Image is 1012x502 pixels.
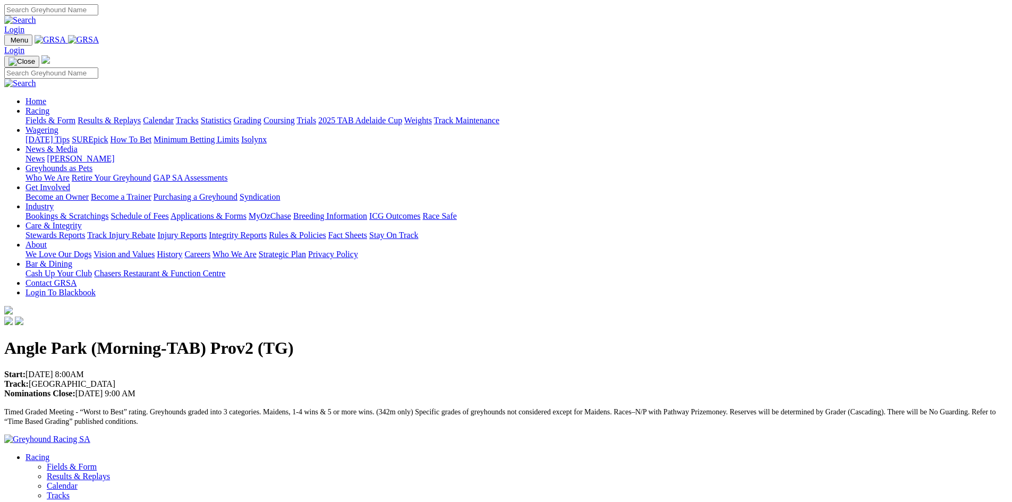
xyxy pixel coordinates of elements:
a: Weights [404,116,432,125]
a: Track Injury Rebate [87,231,155,240]
button: Toggle navigation [4,35,32,46]
a: Care & Integrity [25,221,82,230]
a: Racing [25,453,49,462]
a: Racing [25,106,49,115]
span: Menu [11,36,28,44]
a: GAP SA Assessments [154,173,228,182]
a: How To Bet [110,135,152,144]
a: [DATE] Tips [25,135,70,144]
a: Cash Up Your Club [25,269,92,278]
a: 2025 TAB Adelaide Cup [318,116,402,125]
a: SUREpick [72,135,108,144]
img: logo-grsa-white.png [4,306,13,314]
div: About [25,250,1008,259]
a: Coursing [263,116,295,125]
a: Injury Reports [157,231,207,240]
a: Careers [184,250,210,259]
a: Schedule of Fees [110,211,168,220]
a: Who We Are [25,173,70,182]
strong: Track: [4,379,29,388]
a: Greyhounds as Pets [25,164,92,173]
h1: Angle Park (Morning-TAB) Prov2 (TG) [4,338,1008,358]
a: Privacy Policy [308,250,358,259]
a: Purchasing a Greyhound [154,192,237,201]
a: Wagering [25,125,58,134]
a: Login To Blackbook [25,288,96,297]
a: Fact Sheets [328,231,367,240]
a: Applications & Forms [171,211,246,220]
a: Vision and Values [93,250,155,259]
a: Minimum Betting Limits [154,135,239,144]
img: Search [4,15,36,25]
a: News [25,154,45,163]
a: Calendar [143,116,174,125]
a: Login [4,25,24,34]
a: Isolynx [241,135,267,144]
input: Search [4,67,98,79]
a: Tracks [176,116,199,125]
img: logo-grsa-white.png [41,55,50,64]
a: Contact GRSA [25,278,76,287]
a: Who We Are [212,250,257,259]
div: Care & Integrity [25,231,1008,240]
a: Trials [296,116,316,125]
a: History [157,250,182,259]
a: Rules & Policies [269,231,326,240]
span: Timed Graded Meeting - “Worst to Best” rating. Greyhounds graded into 3 categories. Maidens, 1-4 ... [4,408,996,426]
a: About [25,240,47,249]
a: Fields & Form [25,116,75,125]
img: Greyhound Racing SA [4,435,90,444]
a: ICG Outcomes [369,211,420,220]
input: Search [4,4,98,15]
div: Racing [25,116,1008,125]
a: Industry [25,202,54,211]
a: Get Involved [25,183,70,192]
a: Retire Your Greyhound [72,173,151,182]
img: Close [8,57,35,66]
div: Greyhounds as Pets [25,173,1008,183]
a: Strategic Plan [259,250,306,259]
a: News & Media [25,144,78,154]
p: [DATE] 8:00AM [GEOGRAPHIC_DATA] [DATE] 9:00 AM [4,370,1008,398]
a: Race Safe [422,211,456,220]
a: Breeding Information [293,211,367,220]
a: Syndication [240,192,280,201]
strong: Start: [4,370,25,379]
a: Stewards Reports [25,231,85,240]
a: Stay On Track [369,231,418,240]
a: Tracks [47,491,70,500]
a: Become a Trainer [91,192,151,201]
a: Track Maintenance [434,116,499,125]
div: News & Media [25,154,1008,164]
strong: Nominations Close: [4,389,75,398]
a: Home [25,97,46,106]
img: Search [4,79,36,88]
a: Chasers Restaurant & Function Centre [94,269,225,278]
a: Bar & Dining [25,259,72,268]
a: [PERSON_NAME] [47,154,114,163]
a: Integrity Reports [209,231,267,240]
a: Fields & Form [47,462,97,471]
a: Results & Replays [78,116,141,125]
a: Grading [234,116,261,125]
img: facebook.svg [4,317,13,325]
img: GRSA [35,35,66,45]
img: twitter.svg [15,317,23,325]
img: GRSA [68,35,99,45]
a: Results & Replays [47,472,110,481]
a: Bookings & Scratchings [25,211,108,220]
a: Login [4,46,24,55]
button: Toggle navigation [4,56,39,67]
a: Calendar [47,481,78,490]
a: Become an Owner [25,192,89,201]
a: We Love Our Dogs [25,250,91,259]
div: Get Involved [25,192,1008,202]
div: Wagering [25,135,1008,144]
a: Statistics [201,116,232,125]
div: Bar & Dining [25,269,1008,278]
a: MyOzChase [249,211,291,220]
div: Industry [25,211,1008,221]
